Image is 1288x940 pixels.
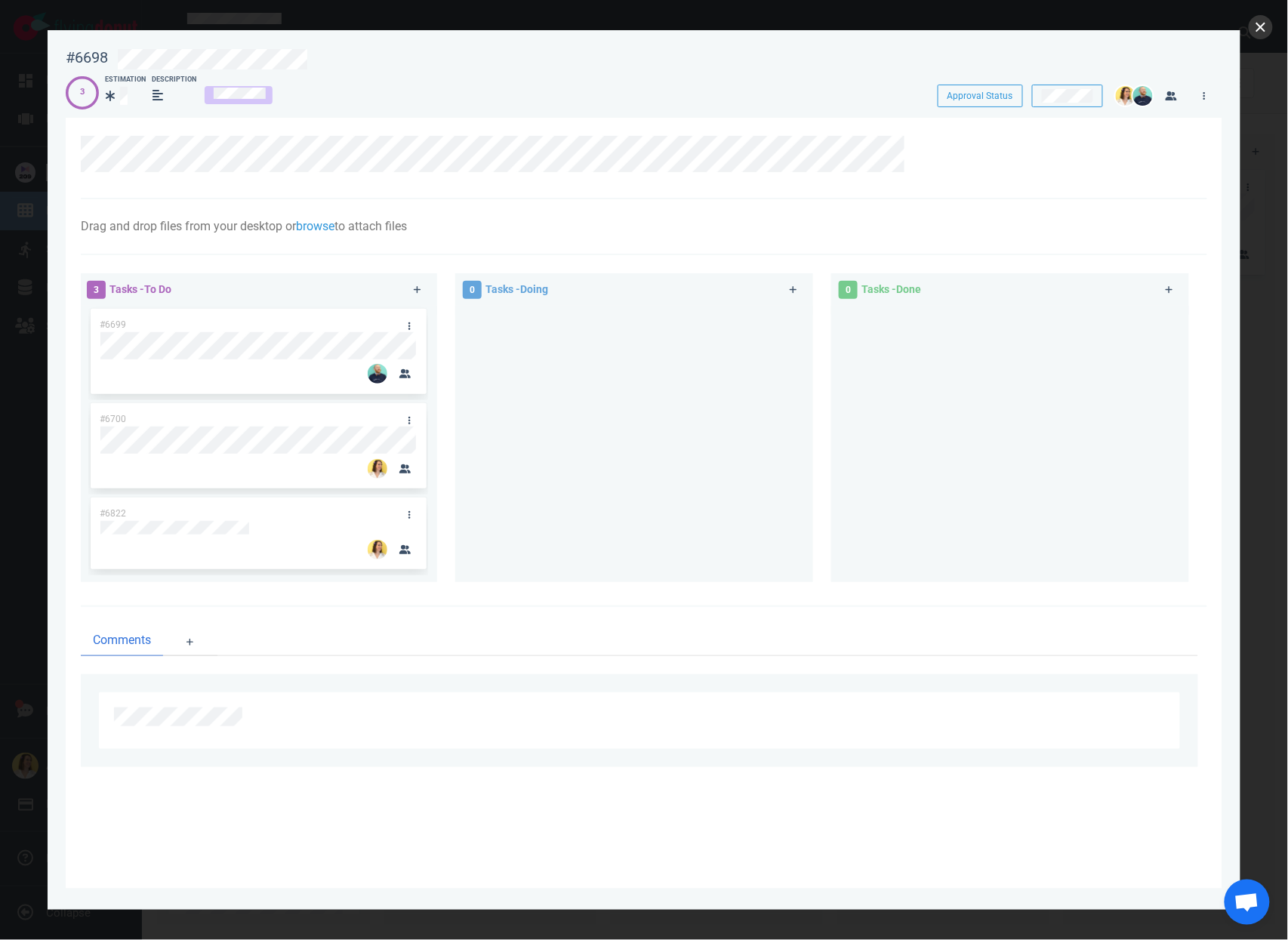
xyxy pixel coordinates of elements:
span: 3 [87,281,106,299]
span: #6700 [100,414,126,424]
span: Tasks - To Do [109,283,171,295]
div: Estimation [105,75,146,85]
img: 26 [368,540,387,559]
div: #6698 [66,48,108,67]
div: 3 [80,86,85,99]
span: Drag and drop files from your desktop or [81,219,296,233]
span: to attach files [334,219,407,233]
button: Approval Status [938,85,1023,107]
img: 26 [368,459,387,479]
div: Ouvrir le chat [1225,880,1270,925]
img: 26 [1116,86,1135,106]
img: 26 [368,364,387,384]
span: #6699 [100,319,126,330]
span: Tasks - Done [861,283,921,295]
span: 0 [839,281,858,299]
img: 26 [1133,86,1153,106]
a: browse [296,219,334,233]
button: close [1249,15,1273,39]
span: Comments [93,631,151,649]
div: Description [152,75,196,85]
span: 0 [463,281,482,299]
span: #6822 [100,508,126,519]
span: Tasks - Doing [485,283,548,295]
